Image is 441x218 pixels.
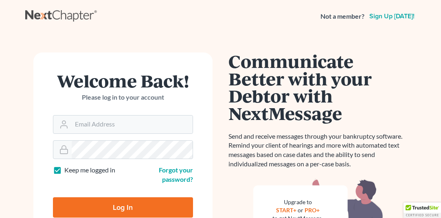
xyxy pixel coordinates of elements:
input: Log In [53,197,193,218]
div: Upgrade to [273,198,323,206]
input: Email Address [72,116,193,133]
strong: Not a member? [320,12,364,21]
a: Sign up [DATE]! [368,13,416,20]
a: PRO+ [305,207,320,214]
p: Send and receive messages through your bankruptcy software. Remind your client of hearings and mo... [229,132,408,169]
a: START+ [276,207,296,214]
h1: Communicate Better with your Debtor with NextMessage [229,52,408,122]
a: Forgot your password? [159,166,193,183]
p: Please log in to your account [53,93,193,102]
span: or [298,207,303,214]
h1: Welcome Back! [53,72,193,89]
label: Keep me logged in [64,166,115,175]
div: TrustedSite Certified [404,203,441,218]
